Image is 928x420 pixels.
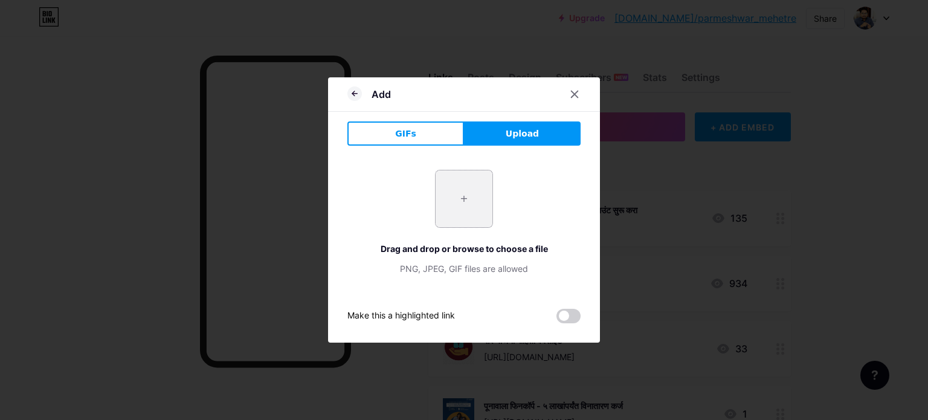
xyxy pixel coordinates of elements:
div: Add [372,87,391,102]
div: Drag and drop or browse to choose a file [347,242,581,255]
div: Make this a highlighted link [347,309,455,323]
div: PNG, JPEG, GIF files are allowed [347,262,581,275]
span: Upload [506,128,539,140]
button: Upload [464,121,581,146]
span: GIFs [395,128,416,140]
button: GIFs [347,121,464,146]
